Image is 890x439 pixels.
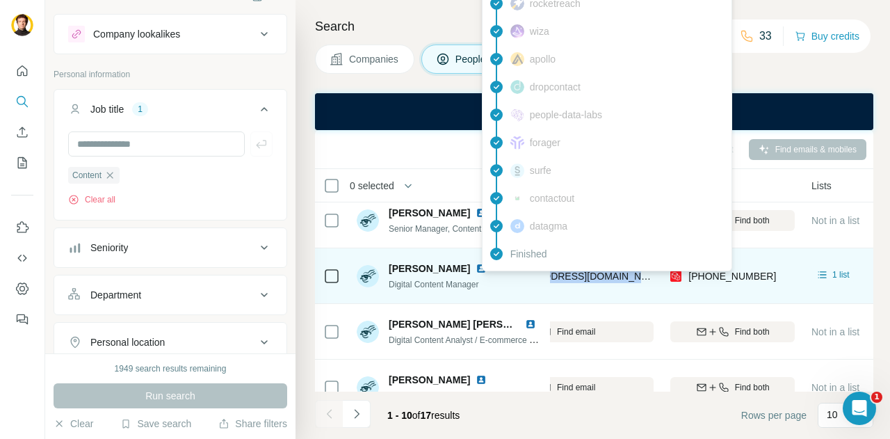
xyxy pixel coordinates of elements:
[510,247,547,261] span: Finished
[670,269,681,283] img: provider prospeo logo
[389,319,555,330] span: [PERSON_NAME] [PERSON_NAME]
[389,263,470,274] span: [PERSON_NAME]
[530,108,602,122] span: people-data-labs
[387,410,412,421] span: 1 - 10
[670,321,795,342] button: Find both
[389,206,470,220] span: [PERSON_NAME]
[389,224,524,234] span: Senior Manager, Content Production
[688,271,776,282] span: [PHONE_NUMBER]
[827,408,838,422] p: 10
[811,326,859,337] span: Not in a list
[315,93,873,130] iframe: Banner
[735,214,770,227] span: Find both
[54,326,286,359] button: Personal location
[759,28,772,45] p: 33
[811,382,859,393] span: Not in a list
[218,417,287,431] button: Share filters
[11,307,33,332] button: Feedback
[530,80,581,94] span: dropcontact
[476,263,487,274] img: LinkedIn logo
[741,408,807,422] span: Rows per page
[90,241,128,255] div: Seniority
[54,278,286,312] button: Department
[343,400,371,428] button: Navigate to next page
[389,280,478,289] span: Digital Content Manager
[510,163,524,177] img: provider surfe logo
[120,417,191,431] button: Save search
[510,109,524,121] img: provider people-data-labs logo
[11,14,33,36] img: Avatar
[735,381,770,394] span: Find both
[735,326,770,338] span: Find both
[11,215,33,240] button: Use Surfe on LinkedIn
[510,219,524,233] img: provider datagma logo
[832,269,850,281] span: 1 list
[11,120,33,145] button: Enrich CSV
[115,362,227,375] div: 1949 search results remaining
[54,68,287,81] p: Personal information
[871,392,882,403] span: 1
[11,89,33,114] button: Search
[387,410,460,421] span: results
[510,80,524,94] img: provider dropcontact logo
[557,381,595,394] span: Find email
[90,102,124,116] div: Job title
[389,391,492,401] span: Content Producer Specialist
[54,93,286,131] button: Job title1
[72,169,102,182] span: Content
[54,17,286,51] button: Company lookalikes
[525,319,536,330] img: LinkedIn logo
[315,17,873,36] h4: Search
[93,27,180,41] div: Company lookalikes
[11,150,33,175] button: My lists
[11,58,33,83] button: Quick start
[68,193,115,206] button: Clear all
[132,103,148,115] div: 1
[530,24,549,38] span: wiza
[530,163,551,177] span: surfe
[795,26,859,46] button: Buy credits
[357,321,379,343] img: Avatar
[530,52,556,66] span: apollo
[389,334,586,345] span: Digital Content Analyst / E-commerce & Omnichannel
[530,191,575,205] span: contactout
[557,326,595,338] span: Find email
[412,410,421,421] span: of
[510,24,524,38] img: provider wiza logo
[530,136,560,150] span: forager
[670,210,795,231] button: Find both
[811,179,832,193] span: Lists
[530,219,567,233] span: datagma
[357,209,379,232] img: Avatar
[389,373,470,387] span: [PERSON_NAME]
[811,215,859,226] span: Not in a list
[476,374,487,385] img: LinkedIn logo
[455,52,487,66] span: People
[54,231,286,264] button: Seniority
[843,392,876,425] iframe: Intercom live chat
[11,276,33,301] button: Dashboard
[510,52,524,66] img: provider apollo logo
[510,136,524,150] img: provider forager logo
[500,271,665,282] span: [EMAIL_ADDRESS][DOMAIN_NAME]
[90,335,165,349] div: Personal location
[349,52,400,66] span: Companies
[421,410,432,421] span: 17
[11,246,33,271] button: Use Surfe API
[482,377,654,398] button: Find email
[357,376,379,399] img: Avatar
[90,288,141,302] div: Department
[482,321,654,342] button: Find email
[476,207,487,218] img: LinkedIn logo
[670,377,795,398] button: Find both
[357,265,379,287] img: Avatar
[510,195,524,202] img: provider contactout logo
[54,417,93,431] button: Clear
[350,179,394,193] span: 0 selected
